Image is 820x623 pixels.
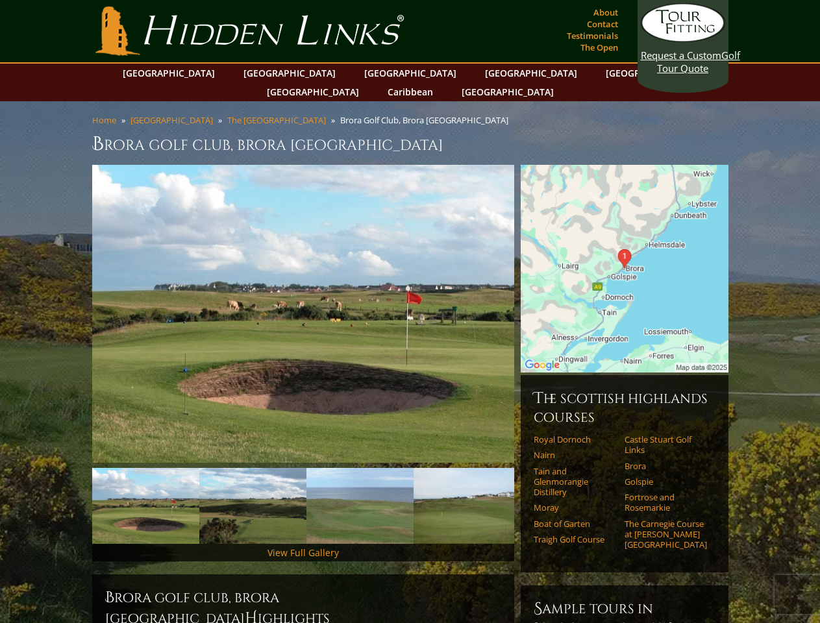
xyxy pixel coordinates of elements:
a: About [590,3,621,21]
a: Castle Stuart Golf Links [625,434,707,456]
h1: Brora Golf Club, Brora [GEOGRAPHIC_DATA] [92,131,728,157]
a: Home [92,114,116,126]
a: Traigh Golf Course [534,534,616,544]
a: Caribbean [381,82,440,101]
a: Boat of Garten [534,519,616,529]
a: Nairn [534,450,616,460]
a: The Carnegie Course at [PERSON_NAME][GEOGRAPHIC_DATA] [625,519,707,550]
a: [GEOGRAPHIC_DATA] [260,82,366,101]
a: Fortrose and Rosemarkie [625,492,707,513]
h6: The Scottish Highlands Courses [534,388,715,426]
a: [GEOGRAPHIC_DATA] [116,64,221,82]
a: Testimonials [564,27,621,45]
a: Tain and Glenmorangie Distillery [534,466,616,498]
a: Royal Dornoch [534,434,616,445]
a: Contact [584,15,621,33]
a: [GEOGRAPHIC_DATA] [237,64,342,82]
a: Brora [625,461,707,471]
a: Golspie [625,476,707,487]
a: View Full Gallery [267,546,339,559]
li: Brora Golf Club, Brora [GEOGRAPHIC_DATA] [340,114,514,126]
a: [GEOGRAPHIC_DATA] [599,64,704,82]
a: The [GEOGRAPHIC_DATA] [227,114,326,126]
a: Request a CustomGolf Tour Quote [641,3,725,75]
img: Google Map of 43 Golf Rd, Brora KW9 6QS, United Kingdom [521,165,728,373]
a: [GEOGRAPHIC_DATA] [130,114,213,126]
a: [GEOGRAPHIC_DATA] [455,82,560,101]
span: Request a Custom [641,49,721,62]
a: [GEOGRAPHIC_DATA] [358,64,463,82]
a: Moray [534,502,616,513]
a: [GEOGRAPHIC_DATA] [478,64,584,82]
a: The Open [577,38,621,56]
